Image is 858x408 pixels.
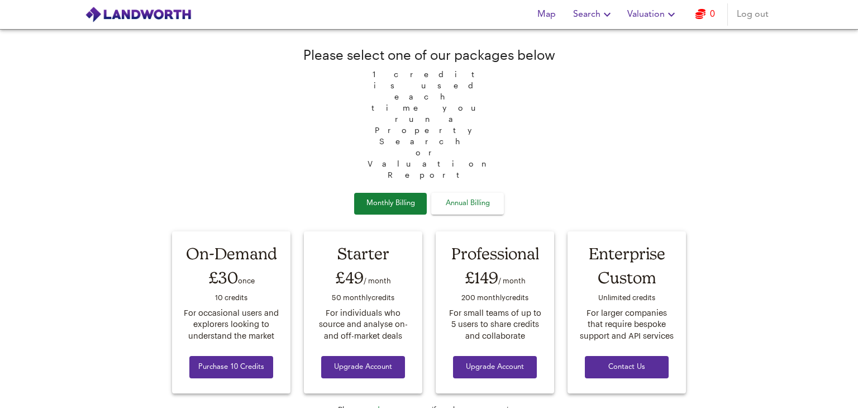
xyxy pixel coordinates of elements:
[737,7,769,22] span: Log out
[314,307,412,342] div: For individuals who source and analyse on- and off-market deals
[594,361,660,374] span: Contact Us
[198,361,264,374] span: Purchase 10 Credits
[183,265,280,290] div: £30
[85,6,192,23] img: logo
[238,276,255,284] span: once
[573,7,614,22] span: Search
[498,276,526,284] span: / month
[314,265,412,290] div: £49
[314,242,412,265] div: Starter
[533,7,560,22] span: Map
[623,3,683,26] button: Valuation
[330,361,396,374] span: Upgrade Account
[578,290,675,307] div: Unlimited credit s
[431,193,504,215] button: Annual Billing
[183,307,280,342] div: For occasional users and explorers looking to understand the market
[732,3,773,26] button: Log out
[453,356,537,379] button: Upgrade Account
[446,307,544,342] div: For small teams of up to 5 users to share credits and collaborate
[440,197,495,210] span: Annual Billing
[695,7,715,22] a: 0
[578,265,675,290] div: Custom
[364,276,391,284] span: / month
[578,307,675,342] div: For larger companies that require bespoke support and API services
[303,45,555,64] div: Please select one of our packages below
[446,265,544,290] div: £149
[585,356,669,379] button: Contact Us
[687,3,723,26] button: 0
[321,356,405,379] button: Upgrade Account
[528,3,564,26] button: Map
[183,242,280,265] div: On-Demand
[578,242,675,265] div: Enterprise
[189,356,273,379] button: Purchase 10 Credits
[362,64,496,181] span: 1 credit is used each time you run a Property Search or Valuation Report
[446,242,544,265] div: Professional
[446,290,544,307] div: 200 monthly credit s
[627,7,678,22] span: Valuation
[462,361,528,374] span: Upgrade Account
[183,290,280,307] div: 10 credit s
[569,3,618,26] button: Search
[314,290,412,307] div: 50 monthly credit s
